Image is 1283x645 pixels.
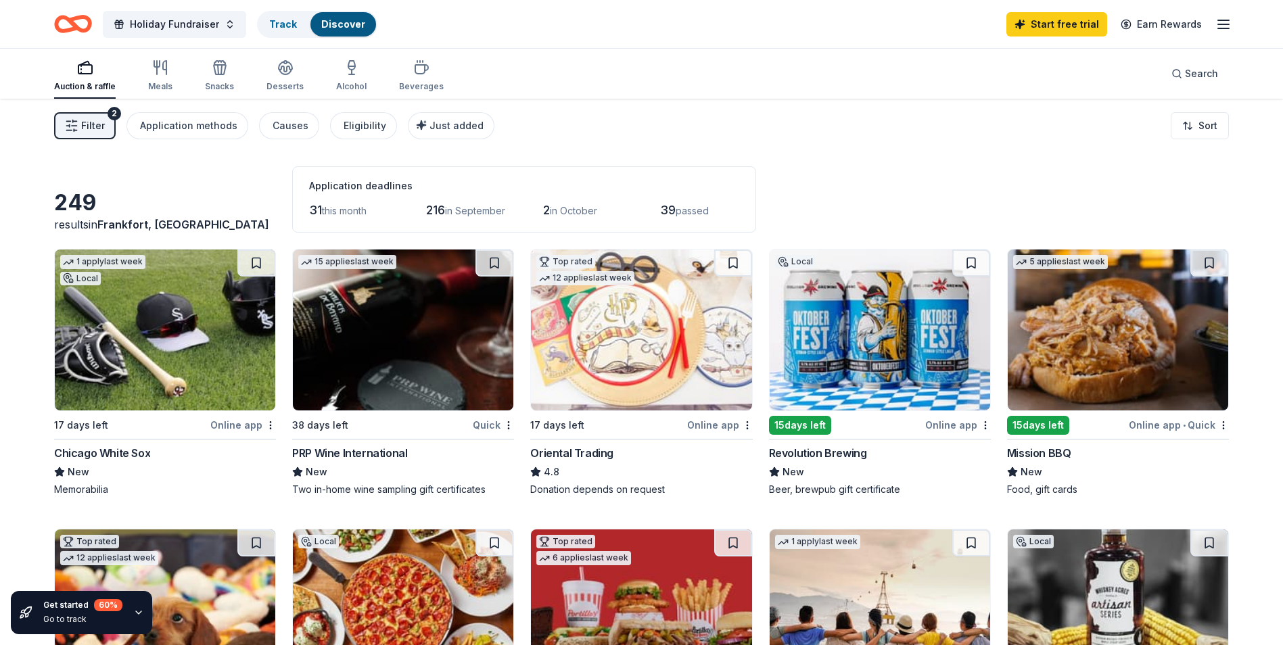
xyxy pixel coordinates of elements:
[676,205,709,216] span: passed
[344,118,386,134] div: Eligibility
[68,464,89,480] span: New
[1021,464,1042,480] span: New
[60,255,145,269] div: 1 apply last week
[54,8,92,40] a: Home
[266,54,304,99] button: Desserts
[306,464,327,480] span: New
[530,483,752,496] div: Donation depends on request
[769,416,831,435] div: 15 days left
[1008,249,1228,410] img: Image for Mission BBQ
[43,614,122,625] div: Go to track
[769,483,991,496] div: Beer, brewpub gift certificate
[148,54,172,99] button: Meals
[81,118,105,134] span: Filter
[775,535,860,549] div: 1 apply last week
[1198,118,1217,134] span: Sort
[429,120,484,131] span: Just added
[60,551,158,565] div: 12 applies last week
[97,218,269,231] span: Frankfort, [GEOGRAPHIC_DATA]
[530,445,613,461] div: Oriental Trading
[43,599,122,611] div: Get started
[769,249,991,496] a: Image for Revolution BrewingLocal15days leftOnline appRevolution BrewingNewBeer, brewpub gift cer...
[1185,66,1218,82] span: Search
[399,54,444,99] button: Beverages
[775,255,816,268] div: Local
[298,535,339,548] div: Local
[140,118,237,134] div: Application methods
[536,535,595,548] div: Top rated
[445,205,505,216] span: in September
[1161,60,1229,87] button: Search
[273,118,308,134] div: Causes
[1171,112,1229,139] button: Sort
[309,178,739,194] div: Application deadlines
[770,249,990,410] img: Image for Revolution Brewing
[321,18,365,30] a: Discover
[660,203,676,217] span: 39
[54,189,276,216] div: 249
[292,417,348,433] div: 38 days left
[1006,12,1107,37] a: Start free trial
[322,205,367,216] span: this month
[1007,416,1069,435] div: 15 days left
[543,203,550,217] span: 2
[298,255,396,269] div: 15 applies last week
[399,81,444,92] div: Beverages
[1183,420,1186,431] span: •
[55,249,275,410] img: Image for Chicago White Sox
[266,81,304,92] div: Desserts
[292,483,514,496] div: Two in-home wine sampling gift certificates
[148,81,172,92] div: Meals
[1013,535,1054,548] div: Local
[531,249,751,410] img: Image for Oriental Trading
[473,416,514,433] div: Quick
[769,445,867,461] div: Revolution Brewing
[269,18,297,30] a: Track
[54,483,276,496] div: Memorabilia
[1007,445,1071,461] div: Mission BBQ
[550,205,597,216] span: in October
[544,464,559,480] span: 4.8
[1113,12,1210,37] a: Earn Rewards
[687,416,753,433] div: Online app
[925,416,991,433] div: Online app
[292,249,514,496] a: Image for PRP Wine International15 applieslast week38 days leftQuickPRP Wine InternationalNewTwo ...
[103,11,246,38] button: Holiday Fundraiser
[530,249,752,496] a: Image for Oriental TradingTop rated12 applieslast week17 days leftOnline appOriental Trading4.8Do...
[210,416,276,433] div: Online app
[257,11,377,38] button: TrackDiscover
[54,54,116,99] button: Auction & raffle
[330,112,397,139] button: Eligibility
[259,112,319,139] button: Causes
[536,271,634,285] div: 12 applies last week
[293,249,513,410] img: Image for PRP Wine International
[54,81,116,92] div: Auction & raffle
[1129,416,1229,433] div: Online app Quick
[1007,249,1229,496] a: Image for Mission BBQ5 applieslast week15days leftOnline app•QuickMission BBQNewFood, gift cards
[54,249,276,496] a: Image for Chicago White Sox1 applylast weekLocal17 days leftOnline appChicago White SoxNewMemorab...
[292,445,407,461] div: PRP Wine International
[205,54,234,99] button: Snacks
[1013,255,1108,269] div: 5 applies last week
[60,535,119,548] div: Top rated
[530,417,584,433] div: 17 days left
[783,464,804,480] span: New
[89,218,269,231] span: in
[54,112,116,139] button: Filter2
[536,255,595,268] div: Top rated
[205,81,234,92] div: Snacks
[336,54,367,99] button: Alcohol
[336,81,367,92] div: Alcohol
[126,112,248,139] button: Application methods
[108,107,121,120] div: 2
[54,417,108,433] div: 17 days left
[54,216,276,233] div: results
[309,203,322,217] span: 31
[54,445,150,461] div: Chicago White Sox
[536,551,631,565] div: 6 applies last week
[60,272,101,285] div: Local
[426,203,445,217] span: 216
[1007,483,1229,496] div: Food, gift cards
[408,112,494,139] button: Just added
[94,599,122,611] div: 60 %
